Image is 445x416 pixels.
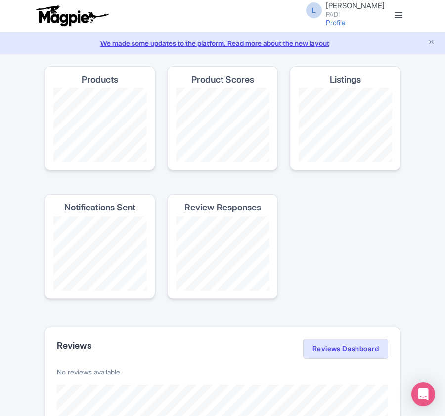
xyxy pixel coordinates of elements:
[326,1,385,10] span: [PERSON_NAME]
[184,203,261,212] h4: Review Responses
[82,75,118,84] h4: Products
[191,75,254,84] h4: Product Scores
[411,382,435,406] div: Open Intercom Messenger
[330,75,361,84] h4: Listings
[64,203,135,212] h4: Notifications Sent
[6,38,439,48] a: We made some updates to the platform. Read more about the new layout
[300,2,385,18] a: L [PERSON_NAME] PADI
[326,11,385,18] small: PADI
[34,5,110,27] img: logo-ab69f6fb50320c5b225c76a69d11143b.png
[57,367,388,377] p: No reviews available
[306,2,322,18] span: L
[326,18,346,27] a: Profile
[428,37,435,48] button: Close announcement
[57,341,91,351] h2: Reviews
[303,339,388,359] a: Reviews Dashboard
